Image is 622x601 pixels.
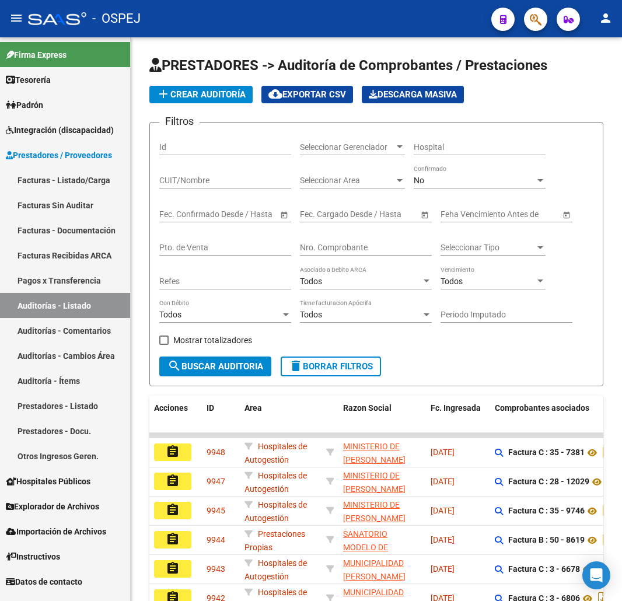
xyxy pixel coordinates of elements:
mat-icon: person [599,11,613,25]
i: Descargar documento [600,501,615,520]
span: Razon Social [343,403,392,413]
span: [DATE] [431,564,455,574]
mat-icon: assignment [166,474,180,488]
mat-icon: assignment [166,532,180,546]
span: Todos [441,277,463,286]
span: Seleccionar Area [300,176,394,186]
span: Borrar Filtros [289,361,373,372]
span: 9948 [207,448,225,457]
span: 9943 [207,564,225,574]
span: SANATORIO MODELO DE CASEROS SA [343,529,390,565]
mat-icon: add [156,87,170,101]
span: Tesorería [6,74,51,86]
span: Todos [159,310,181,319]
span: Instructivos [6,550,60,563]
span: [DATE] [431,448,455,457]
strong: Factura C : 28 - 12029 [508,477,589,487]
input: Start date [159,209,195,219]
mat-icon: assignment [166,445,180,459]
span: ID [207,403,214,413]
span: Todos [300,277,322,286]
div: - 30519389297 [343,527,421,552]
datatable-header-cell: Fc. Ingresada [426,396,490,447]
button: Crear Auditoría [149,86,253,103]
div: Open Intercom Messenger [582,561,610,589]
datatable-header-cell: Razon Social [338,396,426,447]
span: PRESTADORES -> Auditoría de Comprobantes / Prestaciones [149,57,547,74]
span: Seleccionar Tipo [441,243,535,253]
mat-icon: search [167,359,181,373]
span: 9947 [207,477,225,486]
span: Descarga Masiva [369,89,457,100]
button: Open calendar [560,208,572,221]
span: Area [244,403,262,413]
span: Acciones [154,403,188,413]
span: - OSPEJ [92,6,141,32]
span: Firma Express [6,48,67,61]
span: Mostrar totalizadores [173,333,252,347]
span: Seleccionar Gerenciador [300,142,394,152]
h3: Filtros [159,113,200,130]
button: Open calendar [418,208,431,221]
span: Padrón [6,99,43,111]
div: - 30999257182 [343,469,421,494]
datatable-header-cell: Area [240,396,322,447]
mat-icon: assignment [166,503,180,517]
span: Prestadores / Proveedores [6,149,112,162]
i: Descargar documento [600,443,615,462]
span: MUNICIPALIDAD [PERSON_NAME][GEOGRAPHIC_DATA] [343,558,422,595]
span: No [414,176,424,185]
span: Hospitales de Autogestión [244,471,307,494]
mat-icon: delete [289,359,303,373]
button: Buscar Auditoria [159,357,271,376]
span: [DATE] [431,477,455,486]
span: Hospitales de Autogestión [244,558,307,581]
span: 9944 [207,535,225,544]
span: MINISTERIO DE [PERSON_NAME] [343,442,406,464]
button: Exportar CSV [261,86,353,103]
strong: Factura C : 35 - 9746 [508,506,585,516]
span: [DATE] [431,535,455,544]
button: Open calendar [278,208,290,221]
span: Hospitales de Autogestión [244,442,307,464]
input: End date [205,209,263,219]
div: - 30999257182 [343,498,421,523]
span: Comprobantes asociados [495,403,589,413]
i: Descargar documento [595,560,610,578]
strong: Factura C : 3 - 6678 [508,565,580,574]
span: Prestaciones Propias [244,529,305,552]
span: Importación de Archivos [6,525,106,538]
span: Buscar Auditoria [167,361,263,372]
div: - 30999257182 [343,440,421,464]
div: - 30999074843 [343,557,421,581]
span: Hospitales Públicos [6,475,90,488]
span: MINISTERIO DE [PERSON_NAME] [343,500,406,523]
strong: Factura C : 35 - 7381 [508,448,585,457]
span: Explorador de Archivos [6,500,99,513]
span: Fc. Ingresada [431,403,481,413]
span: Exportar CSV [268,89,346,100]
strong: Factura B : 50 - 8619 [508,536,585,545]
button: Descarga Masiva [362,86,464,103]
span: Integración (discapacidad) [6,124,114,137]
span: Hospitales de Autogestión [244,500,307,523]
datatable-header-cell: ID [202,396,240,447]
datatable-header-cell: Acciones [149,396,202,447]
span: MINISTERIO DE [PERSON_NAME] [343,471,406,494]
span: Todos [300,310,322,319]
span: 9945 [207,506,225,515]
mat-icon: cloud_download [268,87,282,101]
mat-icon: menu [9,11,23,25]
button: Borrar Filtros [281,357,381,376]
input: End date [346,209,403,219]
i: Descargar documento [600,530,615,549]
app-download-masive: Descarga masiva de comprobantes (adjuntos) [362,86,464,103]
input: Start date [300,209,336,219]
span: [DATE] [431,506,455,515]
mat-icon: assignment [166,561,180,575]
span: Datos de contacto [6,575,82,588]
span: Crear Auditoría [156,89,246,100]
